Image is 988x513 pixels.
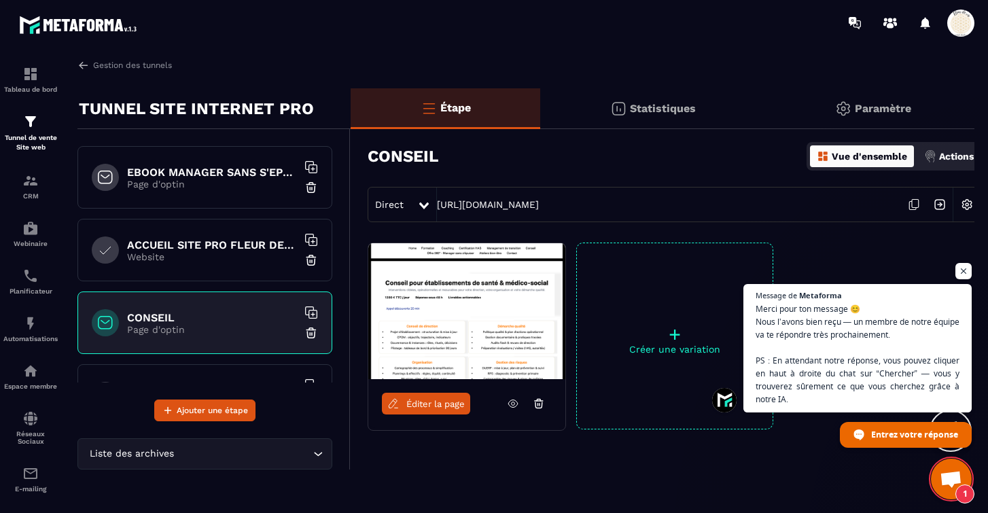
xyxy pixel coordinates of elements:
[3,86,58,93] p: Tableau de bord
[77,59,172,71] a: Gestion des tunnels
[577,344,773,355] p: Créer une variation
[832,151,907,162] p: Vue d'ensemble
[3,162,58,210] a: formationformationCRM
[406,399,465,409] span: Éditer la page
[22,315,39,332] img: automations
[924,150,936,162] img: actions.d6e523a2.png
[799,291,842,299] span: Metaforma
[127,311,297,324] h6: CONSEIL
[3,258,58,305] a: schedulerschedulerPlanificateur
[630,102,696,115] p: Statistiques
[86,446,177,461] span: Liste des archives
[3,430,58,445] p: Réseaux Sociaux
[3,240,58,247] p: Webinaire
[304,253,318,267] img: trash
[77,438,332,470] div: Search for option
[382,393,470,414] a: Éditer la page
[79,95,314,122] p: TUNNEL SITE INTERNET PRO
[3,305,58,353] a: automationsautomationsAutomatisations
[22,363,39,379] img: automations
[127,166,297,179] h6: EBOOK MANAGER SANS S'EPUISER OFFERT
[304,181,318,194] img: trash
[3,353,58,400] a: automationsautomationsEspace membre
[756,291,797,299] span: Message de
[610,101,627,117] img: stats.20deebd0.svg
[440,101,471,114] p: Étape
[955,484,974,503] span: 1
[177,404,248,417] span: Ajouter une étape
[835,101,851,117] img: setting-gr.5f69749f.svg
[3,192,58,200] p: CRM
[954,192,980,217] img: setting-w.858f3a88.svg
[939,151,974,162] p: Actions
[375,199,404,210] span: Direct
[127,179,297,190] p: Page d'optin
[3,485,58,493] p: E-mailing
[304,326,318,340] img: trash
[22,268,39,284] img: scheduler
[3,383,58,390] p: Espace membre
[77,59,90,71] img: arrow
[127,238,297,251] h6: ACCUEIL SITE PRO FLEUR DE VIE
[3,400,58,455] a: social-networksocial-networkRéseaux Sociaux
[19,12,141,37] img: logo
[3,455,58,503] a: emailemailE-mailing
[127,324,297,335] p: Page d'optin
[817,150,829,162] img: dashboard-orange.40269519.svg
[871,423,958,446] span: Entrez votre réponse
[22,113,39,130] img: formation
[3,335,58,342] p: Automatisations
[3,133,58,152] p: Tunnel de vente Site web
[756,302,959,406] span: Merci pour ton message 😊 Nous l’avons bien reçu — un membre de notre équipe va te répondre très p...
[3,103,58,162] a: formationformationTunnel de vente Site web
[931,459,972,499] div: Ouvrir le chat
[368,243,565,379] img: image
[437,199,539,210] a: [URL][DOMAIN_NAME]
[177,446,310,461] input: Search for option
[22,465,39,482] img: email
[421,100,437,116] img: bars-o.4a397970.svg
[927,192,953,217] img: arrow-next.bcc2205e.svg
[154,400,255,421] button: Ajouter une étape
[127,251,297,262] p: Website
[3,210,58,258] a: automationsautomationsWebinaire
[855,102,911,115] p: Paramètre
[22,220,39,236] img: automations
[368,147,438,166] h3: CONSEIL
[22,173,39,189] img: formation
[577,325,773,344] p: +
[22,66,39,82] img: formation
[3,56,58,103] a: formationformationTableau de bord
[22,410,39,427] img: social-network
[3,287,58,295] p: Planificateur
